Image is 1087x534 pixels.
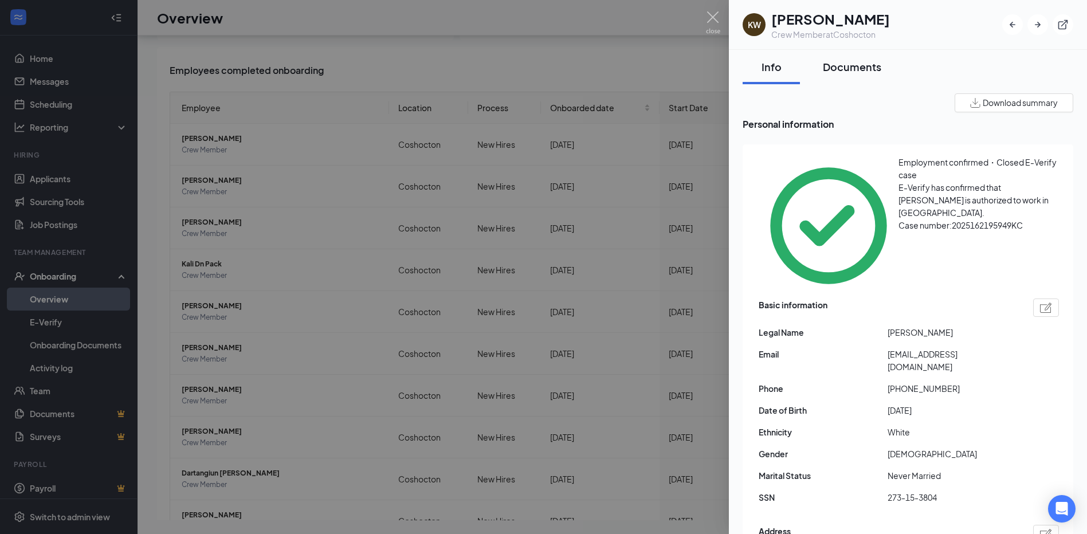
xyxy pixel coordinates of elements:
[888,326,1017,339] span: [PERSON_NAME]
[888,426,1017,438] span: White
[1032,19,1043,30] svg: ArrowRight
[1053,14,1073,35] button: ExternalLink
[754,60,788,74] div: Info
[1057,19,1069,30] svg: ExternalLink
[759,404,888,417] span: Date of Birth
[888,382,1017,395] span: [PHONE_NUMBER]
[748,19,761,30] div: KW
[888,491,1017,504] span: 273-15-3804
[759,382,888,395] span: Phone
[1007,19,1018,30] svg: ArrowLeftNew
[823,60,881,74] div: Documents
[1027,14,1048,35] button: ArrowRight
[898,182,1049,218] span: E-Verify has confirmed that [PERSON_NAME] is authorized to work in [GEOGRAPHIC_DATA].
[888,469,1017,482] span: Never Married
[771,29,890,40] div: Crew Member at Coshocton
[983,97,1058,109] span: Download summary
[955,93,1073,112] button: Download summary
[888,404,1017,417] span: [DATE]
[759,469,888,482] span: Marital Status
[1002,14,1023,35] button: ArrowLeftNew
[759,299,827,317] span: Basic information
[888,447,1017,460] span: [DEMOGRAPHIC_DATA]
[1048,495,1076,523] div: Open Intercom Messenger
[759,156,898,296] svg: CheckmarkCircle
[888,348,1017,373] span: [EMAIL_ADDRESS][DOMAIN_NAME]
[759,491,888,504] span: SSN
[743,117,1073,131] span: Personal information
[898,220,1023,230] span: Case number: 2025162195949KC
[759,447,888,460] span: Gender
[759,348,888,360] span: Email
[898,157,1057,180] span: Employment confirmed・Closed E-Verify case
[759,326,888,339] span: Legal Name
[759,426,888,438] span: Ethnicity
[771,9,890,29] h1: [PERSON_NAME]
